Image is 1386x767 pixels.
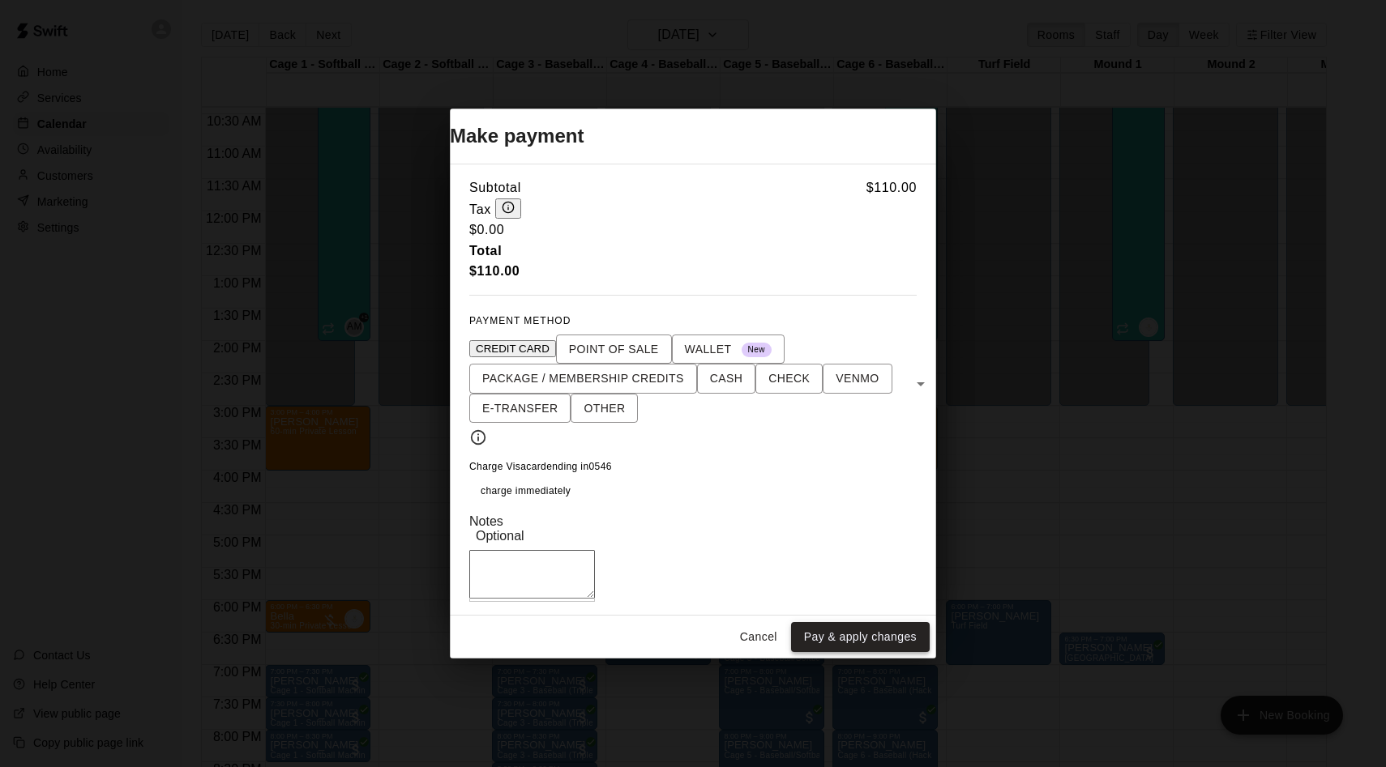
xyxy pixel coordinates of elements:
[733,622,785,652] button: Cancel
[469,219,917,241] h6: $ 0.00
[469,340,556,357] button: CREDIT CARD
[469,315,571,326] span: PAYMENT METHOD
[697,364,756,394] button: CASH
[823,364,892,394] button: VENMO
[482,398,558,419] span: E-TRANSFER
[469,244,502,258] b: Total
[571,394,638,424] button: OTHER
[768,369,810,389] span: CHECK
[569,339,659,360] span: POINT OF SALE
[710,369,743,389] span: CASH
[450,125,936,147] h2: Make payment
[584,398,625,419] span: OTHER
[755,364,823,394] button: CHECK
[556,334,672,364] button: POINT OF SALE
[476,343,550,355] span: CREDIT CARD
[482,369,684,389] span: PACKAGE / MEMBERSHIP CREDITS
[672,334,785,364] button: WALLET New
[836,369,879,389] span: VENMO
[481,485,571,496] span: charge immediately
[469,177,521,198] h6: Subtotal
[469,394,571,424] button: E-TRANSFER
[469,529,531,543] span: Optional
[469,461,612,472] span: Charge Visa card ending in 0546
[791,622,930,652] button: Pay & apply changes
[469,364,697,394] button: PACKAGE / MEMBERSHIP CREDITS
[469,514,503,528] label: Notes
[685,339,772,360] span: WALLET
[866,177,917,198] h6: $ 110.00
[469,264,520,278] b: $ 110.00
[469,198,917,220] h6: Tax
[742,343,772,357] span: New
